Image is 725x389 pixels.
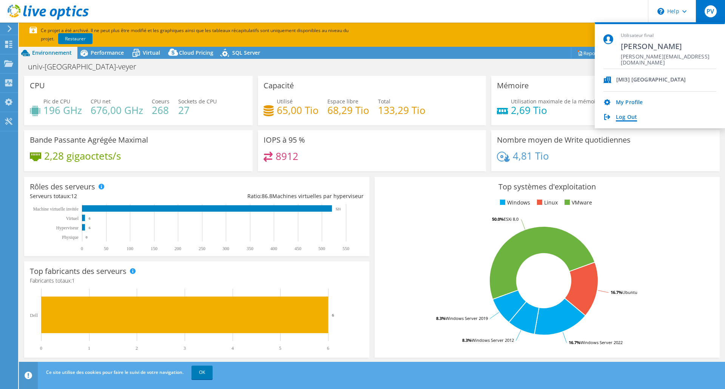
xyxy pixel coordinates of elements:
tspan: 16.7% [569,340,580,345]
h3: Capacité [264,81,294,90]
text: 250 [199,246,205,251]
text: 521 [336,207,341,211]
a: Log Out [616,114,637,121]
tspan: 50.0% [492,216,504,222]
text: 2 [136,346,138,351]
text: Physique [62,235,79,240]
tspan: 16.7% [611,289,622,295]
h4: Fabricants totaux: [30,277,364,285]
text: 3 [184,346,186,351]
li: VMware [563,198,592,207]
span: Coeurs [152,98,170,105]
span: Total [378,98,390,105]
span: Ce site utilise des cookies pour faire le suivi de votre navigation. [46,369,184,375]
span: Performance [91,49,124,56]
h4: 268 [152,106,170,114]
a: Restaurer [58,33,93,44]
span: Utilisé [277,98,293,105]
span: Cloud Pricing [179,49,213,56]
h4: 676,00 GHz [91,106,143,114]
tspan: Windows Server 2012 [472,337,514,343]
span: Pic de CPU [43,98,70,105]
text: Virtuel [66,216,79,221]
text: 300 [222,246,229,251]
h4: 2,28 gigaoctets/s [44,152,121,160]
h3: Mémoire [497,81,529,90]
text: 6 [327,346,329,351]
text: 350 [247,246,253,251]
tspan: Windows Server 2022 [580,340,623,345]
div: Serveurs totaux: [30,192,197,200]
text: 5 [279,346,281,351]
span: [PERSON_NAME] [621,41,716,51]
text: Dell [30,313,38,318]
text: 200 [174,246,181,251]
span: 12 [71,192,77,200]
svg: \n [657,8,664,15]
h4: 8912 [276,152,298,160]
text: 4 [231,346,234,351]
span: [PERSON_NAME][EMAIL_ADDRESS][DOMAIN_NAME] [621,54,716,61]
h3: Rôles des serveurs [30,183,95,191]
h4: 4,81 Tio [513,152,549,160]
span: Sockets de CPU [178,98,217,105]
h3: Bande Passante Agrégée Maximal [30,136,148,144]
text: 100 [126,246,133,251]
h4: 2,69 Tio [511,106,601,114]
span: Utilisation maximale de la mémoire [511,98,601,105]
h3: Top fabricants des serveurs [30,267,126,275]
tspan: Machine virtuelle invitée [33,206,79,212]
text: 50 [104,246,108,251]
h3: Top systèmes d'exploitation [380,183,714,191]
h4: 68,29 Tio [327,106,369,114]
text: 400 [270,246,277,251]
span: Virtual [143,49,160,56]
h3: Nombre moyen de Write quotidiennes [497,136,631,144]
h1: univ-[GEOGRAPHIC_DATA]-veyer [25,63,148,71]
tspan: 8.3% [436,315,446,321]
li: Windows [498,198,530,207]
li: Linux [535,198,558,207]
h4: 133,29 Tio [378,106,426,114]
text: 0 [40,346,42,351]
h4: 196 GHz [43,106,82,114]
text: 0 [86,235,88,239]
span: CPU net [91,98,111,105]
text: 6 [89,217,91,220]
text: Hyperviseur [56,225,79,231]
span: Environnement [32,49,72,56]
tspan: Ubuntu [622,289,637,295]
h4: 27 [178,106,217,114]
text: 0 [81,246,83,251]
tspan: ESXi 8.0 [504,216,518,222]
a: OK [191,366,213,379]
p: Ce projet a été archivé. Il ne peut plus être modifié et les graphiques ainsi que les tableaux ré... [29,26,400,43]
tspan: Windows Server 2019 [446,315,488,321]
span: Utilisateur final [621,32,716,39]
span: 1 [72,277,75,284]
h3: CPU [30,81,45,90]
a: Reports [571,47,607,59]
text: 6 [332,313,334,317]
text: 500 [318,246,325,251]
span: PV [705,5,717,17]
text: 1 [88,346,90,351]
text: 150 [151,246,157,251]
a: My Profile [616,99,643,106]
text: 550 [342,246,349,251]
span: Espace libre [327,98,358,105]
div: Ratio: Machines virtuelles par hyperviseur [197,192,364,200]
span: 86.8 [262,192,272,200]
tspan: 8.3% [462,337,472,343]
span: SQL Server [232,49,260,56]
h4: 65,00 Tio [277,106,319,114]
div: [MI3] [GEOGRAPHIC_DATA] [616,77,686,84]
h3: IOPS à 95 % [264,136,305,144]
text: 6 [89,226,91,230]
text: 450 [295,246,301,251]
